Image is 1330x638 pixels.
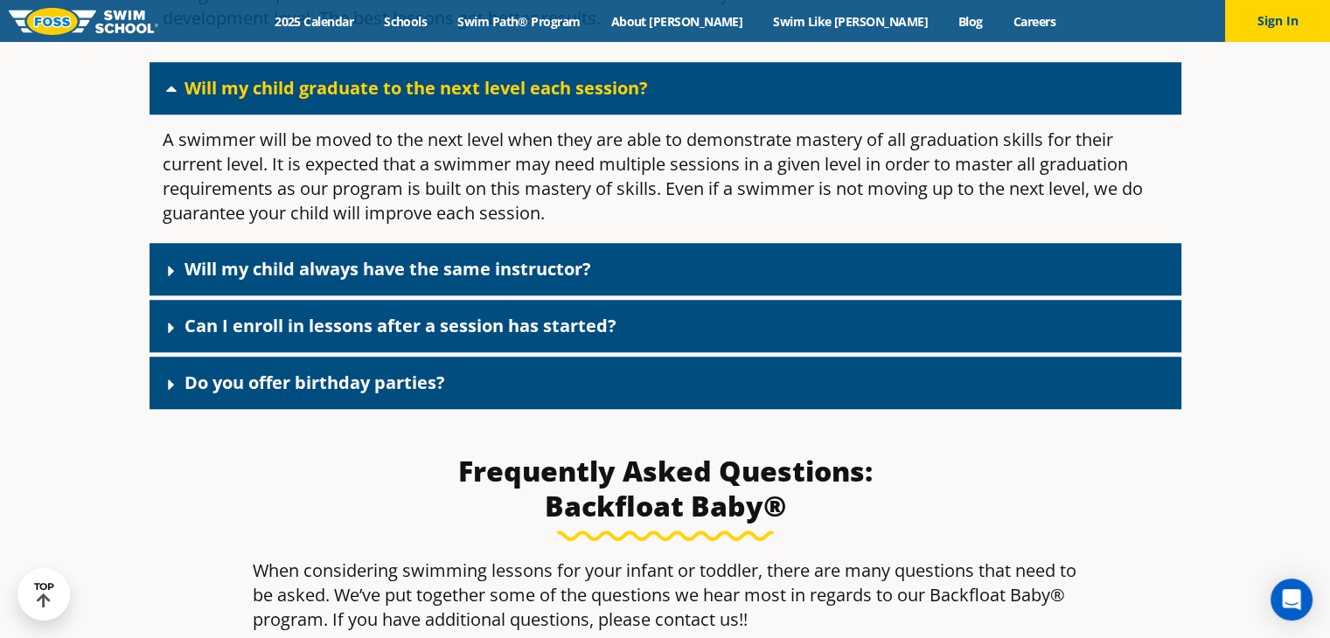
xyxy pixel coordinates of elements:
[1271,579,1313,621] div: Open Intercom Messenger
[260,13,369,30] a: 2025 Calendar
[185,371,445,394] a: Do you offer birthday parties?
[595,13,758,30] a: About [PERSON_NAME]
[998,13,1070,30] a: Careers
[442,13,595,30] a: Swim Path® Program
[253,454,1078,524] h3: Frequently Asked Questions: Backfloat Baby®
[9,8,158,35] img: FOSS Swim School Logo
[150,62,1181,114] div: Will my child graduate to the next level each session?
[943,13,998,30] a: Blog
[150,243,1181,295] div: Will my child always have the same instructor?
[150,300,1181,352] div: Can I enroll in lessons after a session has started?
[185,257,591,281] a: Will my child always have the same instructor?
[150,114,1181,239] div: Will my child graduate to the next level each session?
[369,13,442,30] a: Schools
[185,314,616,337] a: Can I enroll in lessons after a session has started?
[758,13,944,30] a: Swim Like [PERSON_NAME]
[253,558,1078,632] p: When considering swimming lessons for your infant or toddler, there are many questions that need ...
[34,581,54,608] div: TOP
[185,76,648,100] a: Will my child graduate to the next level each session?
[150,357,1181,409] div: Do you offer birthday parties?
